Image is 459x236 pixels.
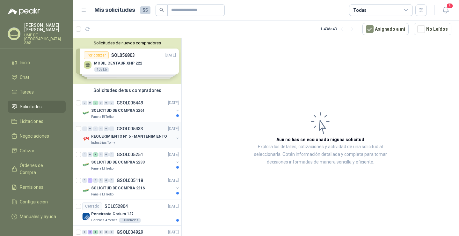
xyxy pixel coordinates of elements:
[168,152,179,158] p: [DATE]
[20,118,43,125] span: Licitaciones
[93,152,98,157] div: 1
[20,88,34,95] span: Tareas
[168,126,179,132] p: [DATE]
[82,177,180,197] a: 0 1 0 0 0 0 GSOL005118[DATE] Company LogoSOLICITUD DE COMPRA 2216Panela El Trébol
[159,8,164,12] span: search
[168,229,179,235] p: [DATE]
[440,4,451,16] button: 3
[117,152,143,157] p: GSOL005251
[98,178,103,183] div: 0
[362,23,409,35] button: Asignado a mi
[105,204,128,209] p: SOL052804
[91,159,145,165] p: SOLICITUD DE COMPRA 2233
[8,145,66,157] a: Cotizar
[82,161,90,169] img: Company Logo
[82,151,180,171] a: 0 0 1 0 0 0 GSOL005251[DATE] Company LogoSOLICITUD DE COMPRA 2233Panela El Trébol
[91,108,145,114] p: SOLICITUD DE COMPRA 2261
[82,101,87,105] div: 0
[8,57,66,69] a: Inicio
[82,152,87,157] div: 0
[93,126,98,131] div: 0
[414,23,451,35] button: No Leídos
[8,86,66,98] a: Tareas
[93,230,98,234] div: 1
[168,178,179,184] p: [DATE]
[88,230,92,234] div: 2
[82,213,90,220] img: Company Logo
[98,152,103,157] div: 0
[20,74,29,81] span: Chat
[82,125,180,145] a: 0 0 0 0 0 0 GSOL005433[DATE] Company LogoREQUERIMIENTO N° 6 - MANTENIMIENTOIndustrias Tomy
[8,8,40,15] img: Logo peakr
[93,101,98,105] div: 2
[168,203,179,209] p: [DATE]
[8,71,66,83] a: Chat
[24,33,66,45] p: UMP DE [GEOGRAPHIC_DATA] SAS
[76,41,179,45] button: Solicitudes de nuevos compradores
[73,200,181,226] a: CerradoSOL052804[DATE] Company LogoPenetrante Corium 127Cartones America6 Unidades
[73,84,181,96] div: Solicitudes de tus compradores
[446,3,453,9] span: 3
[8,115,66,127] a: Licitaciones
[91,133,167,140] p: REQUERIMIENTO N° 6 - MANTENIMIENTO
[91,218,118,223] p: Cartones America
[88,101,92,105] div: 0
[117,230,143,234] p: GSOL004929
[109,101,114,105] div: 0
[109,230,114,234] div: 0
[8,196,66,208] a: Configuración
[8,210,66,223] a: Manuales y ayuda
[93,178,98,183] div: 0
[20,103,42,110] span: Solicitudes
[104,152,109,157] div: 0
[320,24,357,34] div: 1 - 43 de 43
[82,187,90,194] img: Company Logo
[98,126,103,131] div: 0
[140,6,150,14] span: 55
[117,178,143,183] p: GSOL005118
[82,126,87,131] div: 0
[88,152,92,157] div: 0
[82,202,102,210] div: Cerrado
[20,213,56,220] span: Manuales y ayuda
[117,126,143,131] p: GSOL005433
[82,178,87,183] div: 0
[8,159,66,179] a: Órdenes de Compra
[82,135,90,143] img: Company Logo
[91,192,114,197] p: Panela El Trébol
[82,99,180,119] a: 0 0 2 0 0 0 GSOL005449[DATE] Company LogoSOLICITUD DE COMPRA 2261Panela El Trébol
[94,5,135,15] h1: Mis solicitudes
[104,101,109,105] div: 0
[98,230,103,234] div: 0
[20,59,30,66] span: Inicio
[24,23,66,32] p: [PERSON_NAME] [PERSON_NAME]
[91,140,115,145] p: Industrias Tomy
[119,218,141,223] div: 6 Unidades
[104,126,109,131] div: 0
[82,109,90,117] img: Company Logo
[20,184,43,191] span: Remisiones
[20,198,48,205] span: Configuración
[20,162,60,176] span: Órdenes de Compra
[88,178,92,183] div: 1
[98,101,103,105] div: 0
[73,38,181,84] div: Solicitudes de nuevos compradoresPor cotizarSOL056803[DATE] MOBIL CENTAUR XHP 222105 LbPor cotiza...
[104,230,109,234] div: 0
[91,185,145,191] p: SOLICITUD DE COMPRA 2216
[20,133,49,140] span: Negociaciones
[117,101,143,105] p: GSOL005449
[109,152,114,157] div: 0
[8,181,66,193] a: Remisiones
[104,178,109,183] div: 0
[109,126,114,131] div: 0
[91,114,114,119] p: Panela El Trébol
[245,143,395,166] p: Explora los detalles, cotizaciones y actividad de una solicitud al seleccionarla. Obtén informaci...
[109,178,114,183] div: 0
[20,147,34,154] span: Cotizar
[8,130,66,142] a: Negociaciones
[353,7,367,14] div: Todas
[82,230,87,234] div: 0
[88,126,92,131] div: 0
[91,211,133,217] p: Penetrante Corium 127
[168,100,179,106] p: [DATE]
